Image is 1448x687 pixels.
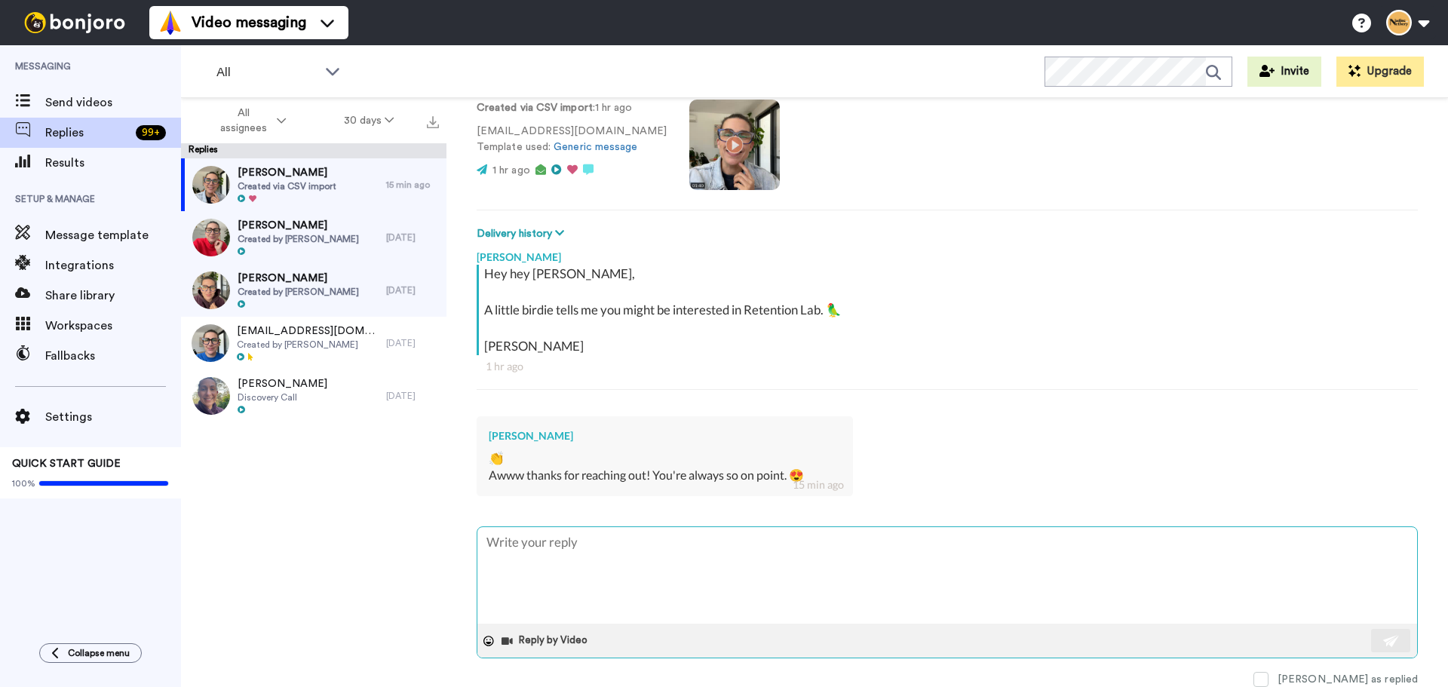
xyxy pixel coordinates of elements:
img: website_grey.svg [24,39,36,51]
div: Awww thanks for reaching out! You're always so on point. 😍 [489,467,841,484]
div: 15 min ago [793,477,844,492]
div: 15 min ago [386,179,439,191]
div: 99 + [136,125,166,140]
button: Upgrade [1336,57,1424,87]
img: cdbebf08-88e7-43d5-b28f-f29a10175948-thumb.jpg [192,324,229,362]
a: [PERSON_NAME]Created by [PERSON_NAME][DATE] [181,211,446,264]
span: Settings [45,408,181,426]
img: logo_orange.svg [24,24,36,36]
div: [DATE] [386,337,439,349]
div: 1 hr ago [486,359,1409,374]
a: [EMAIL_ADDRESS][DOMAIN_NAME]Created by [PERSON_NAME][DATE] [181,317,446,370]
img: send-white.svg [1383,635,1400,647]
span: Collapse menu [68,647,130,659]
button: Collapse menu [39,643,142,663]
div: Domain: [DOMAIN_NAME] [39,39,166,51]
button: Reply by Video [500,630,592,652]
p: [EMAIL_ADDRESS][DOMAIN_NAME] Template used: [477,124,667,155]
span: Workspaces [45,317,181,335]
img: vm-color.svg [158,11,183,35]
span: Integrations [45,256,181,274]
span: 100% [12,477,35,489]
img: bf4f8061-229c-4c6e-8322-3abc7314ea63-thumb.jpg [192,219,230,256]
span: [PERSON_NAME] [238,271,359,286]
span: [PERSON_NAME] [238,218,359,233]
img: export.svg [427,116,439,128]
div: Domain Overview [57,89,135,99]
div: Hey hey [PERSON_NAME], A little birdie tells me you might be interested in Retention Lab. 🦜 [PERS... [484,265,1414,355]
img: tab_domain_overview_orange.svg [41,87,53,100]
span: Discovery Call [238,391,327,403]
span: Created by [PERSON_NAME] [238,286,359,298]
a: [PERSON_NAME]Created by [PERSON_NAME][DATE] [181,264,446,317]
span: Message template [45,226,181,244]
button: Export all results that match these filters now. [422,109,443,132]
div: [DATE] [386,284,439,296]
p: : 1 hr ago [477,100,667,116]
span: All assignees [213,106,274,136]
div: [PERSON_NAME] [477,242,1418,265]
button: Delivery history [477,225,569,242]
img: 892c7524-f4c2-4091-8c3b-ba054c0172b1-thumb.jpg [192,271,230,309]
div: [PERSON_NAME] as replied [1278,672,1418,687]
span: Send videos [45,94,181,112]
div: Keywords by Traffic [167,89,254,99]
img: tab_keywords_by_traffic_grey.svg [150,87,162,100]
span: Replies [45,124,130,142]
span: Results [45,154,181,172]
img: 0d18129b-ed82-474a-a9d5-8c3472604ceb-thumb.jpg [192,377,230,415]
span: Created by [PERSON_NAME] [238,233,359,245]
span: Created via CSV import [238,180,336,192]
div: [PERSON_NAME] [489,428,841,443]
button: 30 days [315,107,423,134]
img: 7ba62603-73d5-44af-afa2-ef2f1eb1369b-thumb.jpg [192,166,230,204]
a: [PERSON_NAME]Discovery Call[DATE] [181,370,446,422]
img: bj-logo-header-white.svg [18,12,131,33]
span: Fallbacks [45,347,181,365]
button: All assignees [184,100,315,142]
div: [DATE] [386,390,439,402]
span: Video messaging [192,12,306,33]
span: 1 hr ago [492,165,530,176]
div: 👏 [489,449,841,467]
a: Generic message [554,142,637,152]
span: [EMAIL_ADDRESS][DOMAIN_NAME] [237,324,379,339]
div: [DATE] [386,232,439,244]
span: QUICK START GUIDE [12,459,121,469]
div: v 4.0.25 [42,24,74,36]
span: [PERSON_NAME] [238,376,327,391]
div: Replies [181,143,446,158]
span: All [216,63,318,81]
button: Invite [1247,57,1321,87]
strong: Created via CSV import [477,103,593,113]
span: Created by [PERSON_NAME] [237,339,379,351]
a: [PERSON_NAME]Created via CSV import15 min ago [181,158,446,211]
span: Share library [45,287,181,305]
span: [PERSON_NAME] [238,165,336,180]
